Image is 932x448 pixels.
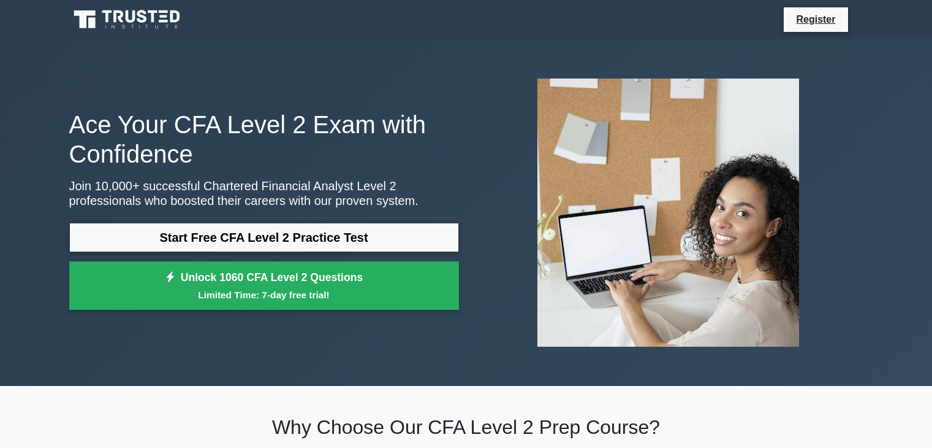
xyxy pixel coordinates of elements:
a: Unlock 1060 CFA Level 2 QuestionsLimited Time: 7-day free trial! [69,261,459,311]
h2: Why Choose Our CFA Level 2 Prep Course? [69,415,863,439]
p: Join 10,000+ successful Chartered Financial Analyst Level 2 professionals who boosted their caree... [69,179,459,208]
a: Register [789,12,843,27]
h1: Ace Your CFA Level 2 Exam with Confidence [69,110,459,169]
a: Start Free CFA Level 2 Practice Test [69,223,459,252]
small: Limited Time: 7-day free trial! [85,288,444,302]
